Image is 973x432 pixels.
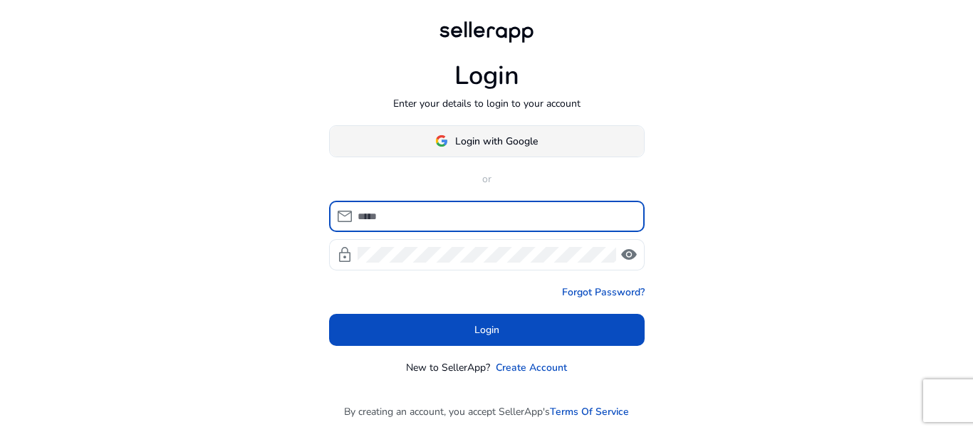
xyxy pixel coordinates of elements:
img: google-logo.svg [435,135,448,147]
span: mail [336,208,353,225]
p: Enter your details to login to your account [393,96,581,111]
span: Login [474,322,499,337]
span: Login with Google [455,134,538,149]
a: Forgot Password? [562,285,645,300]
button: Login with Google [329,125,645,157]
h1: Login [454,60,519,91]
span: lock [336,246,353,263]
a: Terms Of Service [550,404,629,419]
span: visibility [620,246,638,263]
p: New to SellerApp? [406,360,490,375]
button: Login [329,314,645,346]
p: or [329,172,645,186]
a: Create Account [496,360,567,375]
